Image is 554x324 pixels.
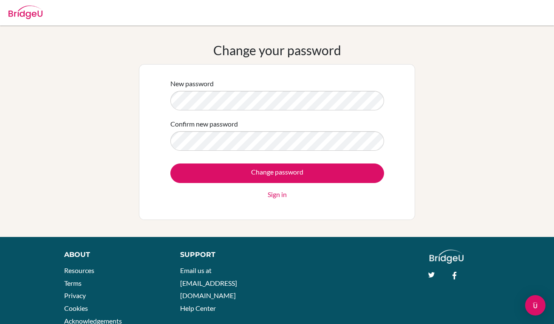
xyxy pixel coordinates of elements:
[170,163,384,183] input: Change password
[525,295,546,316] div: Open Intercom Messenger
[64,250,161,260] div: About
[180,250,269,260] div: Support
[213,42,341,58] h1: Change your password
[64,279,82,287] a: Terms
[64,266,94,274] a: Resources
[170,79,214,89] label: New password
[180,266,237,299] a: Email us at [EMAIL_ADDRESS][DOMAIN_NAME]
[170,119,238,129] label: Confirm new password
[268,189,287,200] a: Sign in
[180,304,216,312] a: Help Center
[64,291,86,299] a: Privacy
[430,250,464,264] img: logo_white@2x-f4f0deed5e89b7ecb1c2cc34c3e3d731f90f0f143d5ea2071677605dd97b5244.png
[64,304,88,312] a: Cookies
[8,6,42,19] img: Bridge-U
